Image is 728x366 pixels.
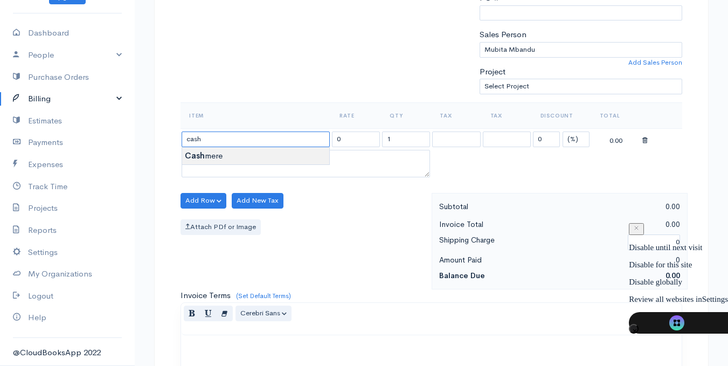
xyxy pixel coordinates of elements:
[331,102,381,128] th: Rate
[181,102,331,128] th: Item
[181,193,226,209] button: Add Row
[480,66,505,78] label: Project
[439,271,485,280] strong: Balance Due
[592,133,640,146] div: 0.00
[184,306,200,321] button: Bold (CTRL+B)
[434,253,560,267] div: Amount Paid
[532,102,591,128] th: Discount
[236,292,291,300] a: (Set Default Terms)
[559,253,685,267] div: 0
[216,306,233,321] button: Remove Font Style (CTRL+\)
[13,347,122,359] div: @CloudBooksApp 2022
[181,219,261,235] label: Attach PDf or Image
[381,102,431,128] th: Qty
[181,289,231,302] label: Invoice Terms
[559,218,685,231] div: 0.00
[182,132,330,147] input: Item Name
[482,102,532,128] th: Tax
[434,200,560,213] div: Subtotal
[591,102,641,128] th: Total
[559,200,685,213] div: 0.00
[628,58,682,67] a: Add Sales Person
[240,308,280,317] span: Cerebri Sans
[235,306,292,321] button: Font Family
[431,102,481,128] th: Tax
[480,29,526,41] label: Sales Person
[434,218,560,231] div: Invoice Total
[232,193,283,209] button: Add New Tax
[434,233,623,251] div: Shipping Charge
[182,147,329,165] div: mere
[200,306,217,321] button: Underline (CTRL+U)
[185,150,205,161] strong: Cash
